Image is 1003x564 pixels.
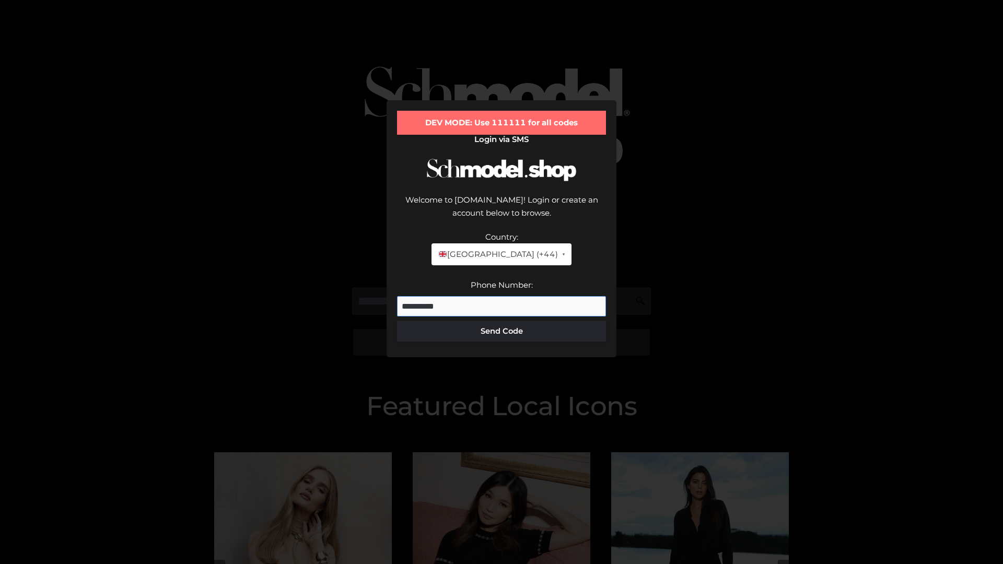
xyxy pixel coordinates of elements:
[438,248,557,261] span: [GEOGRAPHIC_DATA] (+44)
[397,321,606,342] button: Send Code
[397,193,606,230] div: Welcome to [DOMAIN_NAME]! Login or create an account below to browse.
[485,232,518,242] label: Country:
[397,135,606,144] h2: Login via SMS
[439,250,447,258] img: 🇬🇧
[397,111,606,135] div: DEV MODE: Use 111111 for all codes
[471,280,533,290] label: Phone Number:
[423,149,580,191] img: Schmodel Logo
